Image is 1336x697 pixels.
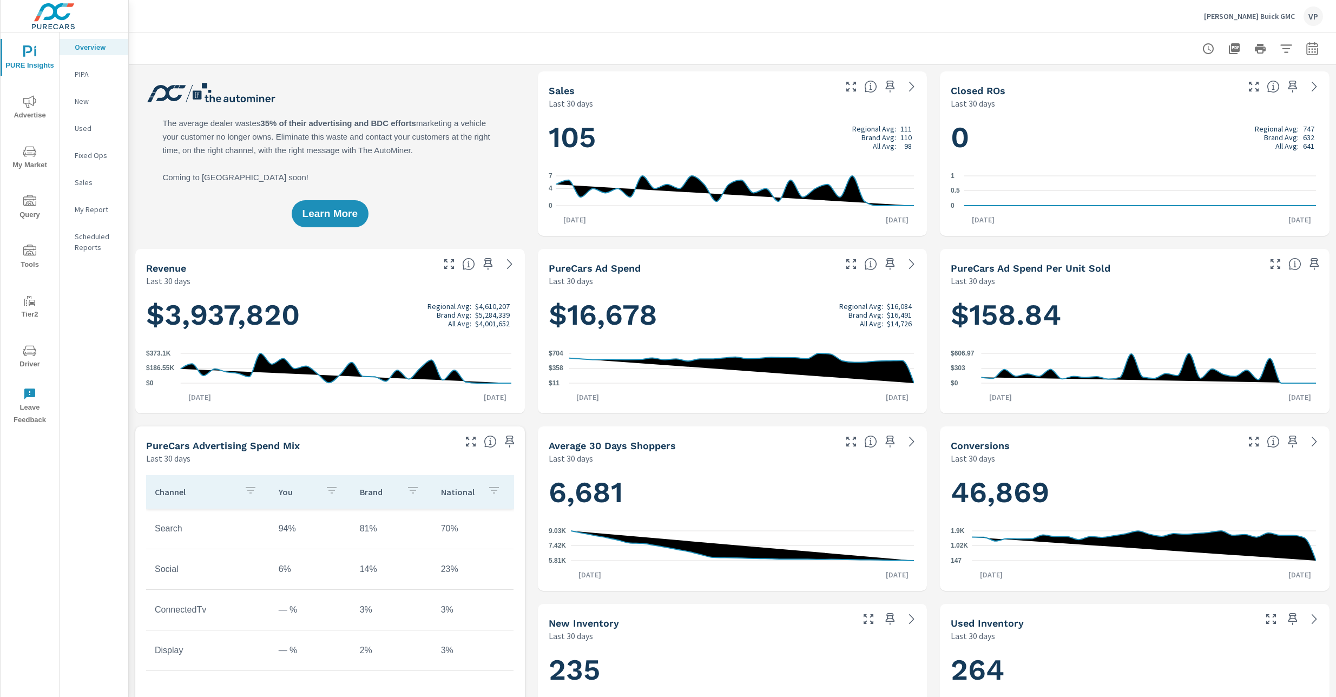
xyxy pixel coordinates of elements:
button: Make Fullscreen [1267,255,1284,273]
p: 111 [900,124,912,133]
text: $373.1K [146,350,171,357]
td: 70% [432,515,514,542]
p: All Avg: [860,319,883,328]
h1: $3,937,820 [146,297,514,333]
h5: PureCars Advertising Spend Mix [146,440,300,451]
p: [DATE] [556,214,594,225]
span: Number of vehicles sold by the dealership over the selected date range. [Source: This data is sou... [864,80,877,93]
p: $4,610,207 [475,302,510,311]
span: Total cost of media for all PureCars channels for the selected dealership group over the selected... [864,258,877,271]
p: New [75,96,120,107]
p: 110 [900,133,912,142]
h1: 235 [549,652,917,688]
h1: 105 [549,119,917,156]
p: 632 [1303,133,1314,142]
p: National [441,486,479,497]
div: nav menu [1,32,59,431]
p: [DATE] [972,569,1010,580]
p: 747 [1303,124,1314,133]
p: [DATE] [1281,392,1319,403]
p: Last 30 days [146,274,190,287]
span: My Market [4,145,56,172]
h5: Closed ROs [951,85,1005,96]
button: Make Fullscreen [1245,433,1262,450]
a: See more details in report [903,610,920,628]
p: Fixed Ops [75,150,120,161]
p: Regional Avg: [1255,124,1299,133]
button: Print Report [1249,38,1271,60]
p: [DATE] [1281,214,1319,225]
td: 3% [351,596,432,623]
h1: 6,681 [549,474,917,511]
td: — % [270,596,351,623]
span: Save this to your personalized report [1284,433,1301,450]
span: The number of dealer-specified goals completed by a visitor. [Source: This data is provided by th... [1267,435,1280,448]
button: Make Fullscreen [843,433,860,450]
p: 641 [1303,142,1314,150]
span: Save this to your personalized report [1284,78,1301,95]
p: Brand Avg: [437,311,471,319]
td: 2% [351,637,432,664]
text: 1 [951,172,955,180]
td: — % [270,637,351,664]
p: All Avg: [1275,142,1299,150]
p: [DATE] [476,392,514,403]
text: 4 [549,185,552,193]
span: Save this to your personalized report [881,433,899,450]
p: [DATE] [569,392,607,403]
text: 7.42K [549,542,566,550]
p: Used [75,123,120,134]
button: Learn More [292,200,368,227]
button: Apply Filters [1275,38,1297,60]
p: [DATE] [982,392,1019,403]
h5: Conversions [951,440,1010,451]
h5: Average 30 Days Shoppers [549,440,676,451]
span: Tier2 [4,294,56,321]
span: A rolling 30 day total of daily Shoppers on the dealership website, averaged over the selected da... [864,435,877,448]
p: You [279,486,317,497]
button: Make Fullscreen [462,433,479,450]
span: Tools [4,245,56,271]
span: Save this to your personalized report [479,255,497,273]
text: 0.5 [951,187,960,195]
p: My Report [75,204,120,215]
p: Last 30 days [951,452,995,465]
p: Sales [75,177,120,188]
p: [DATE] [878,569,916,580]
p: Channel [155,486,235,497]
span: Query [4,195,56,221]
text: 7 [549,172,552,180]
p: Last 30 days [951,629,995,642]
span: Save this to your personalized report [1284,610,1301,628]
p: $14,726 [887,319,912,328]
td: ConnectedTv [146,596,270,623]
text: $704 [549,350,563,357]
a: See more details in report [1306,78,1323,95]
p: Brand Avg: [848,311,883,319]
button: Select Date Range [1301,38,1323,60]
p: Last 30 days [951,274,995,287]
p: Last 30 days [951,97,995,110]
span: PURE Insights [4,45,56,72]
span: This table looks at how you compare to the amount of budget you spend per channel as opposed to y... [484,435,497,448]
p: 98 [904,142,912,150]
h1: 264 [951,652,1319,688]
div: Scheduled Reports [60,228,128,255]
p: Brand Avg: [1264,133,1299,142]
a: See more details in report [501,255,518,273]
p: $16,084 [887,302,912,311]
text: 5.81K [549,557,566,564]
button: "Export Report to PDF" [1223,38,1245,60]
h5: Revenue [146,262,186,274]
p: $16,491 [887,311,912,319]
h5: Sales [549,85,575,96]
h1: $158.84 [951,297,1319,333]
span: Save this to your personalized report [501,433,518,450]
a: See more details in report [1306,433,1323,450]
text: 9.03K [549,527,566,535]
text: 147 [951,557,962,564]
td: 6% [270,556,351,583]
a: See more details in report [903,78,920,95]
text: $606.97 [951,350,975,357]
td: 3% [432,596,514,623]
